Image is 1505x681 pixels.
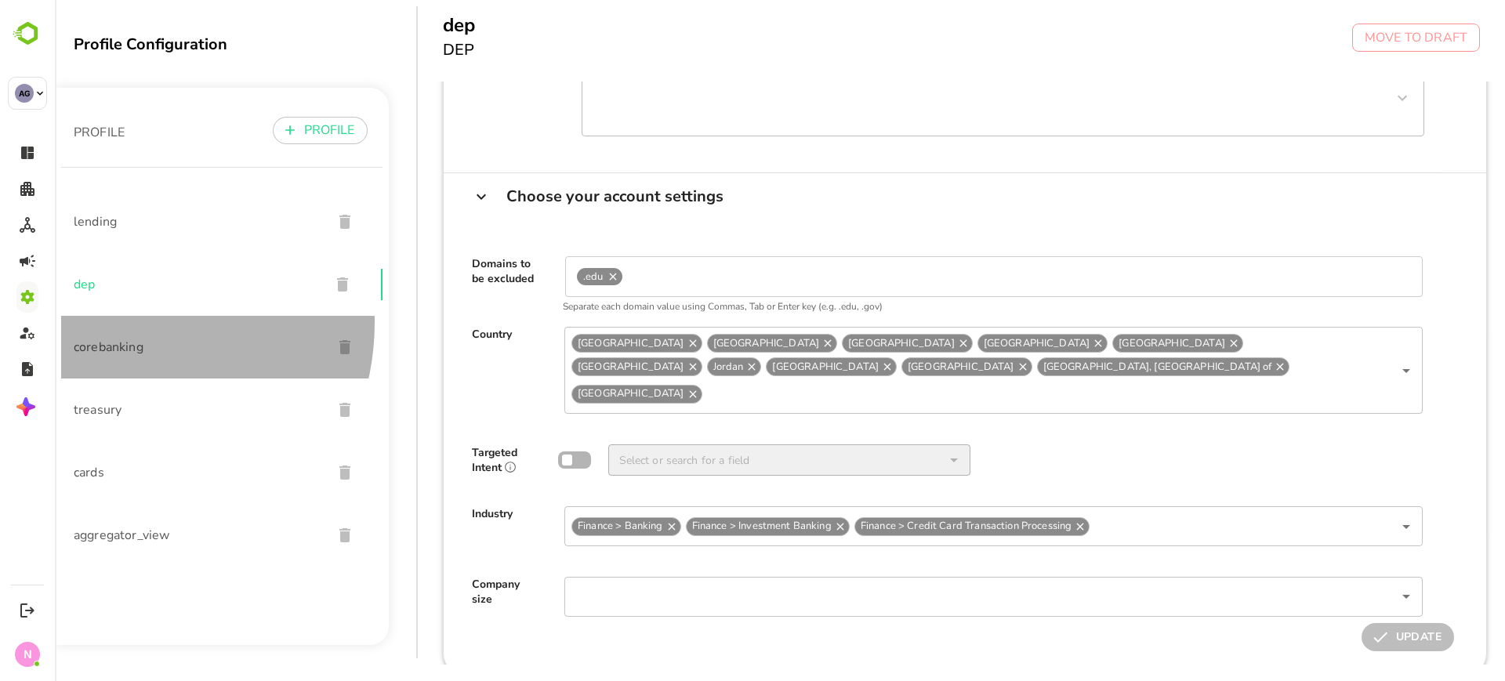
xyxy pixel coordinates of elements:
[1340,516,1362,538] button: Open
[847,357,977,376] div: [GEOGRAPHIC_DATA]
[451,189,669,204] div: Choose your account settings
[19,212,265,231] span: lending
[249,121,300,139] p: PROFILE
[1057,334,1188,353] div: [GEOGRAPHIC_DATA]
[6,504,328,567] div: aggregator_view
[417,506,484,546] div: Industry
[388,38,420,63] h6: DEP
[652,334,783,353] div: [GEOGRAPHIC_DATA]
[517,517,614,535] span: Finance > Banking
[800,517,1035,536] div: Finance > Credit Card Transaction Processing
[517,358,635,376] span: [GEOGRAPHIC_DATA]
[800,517,1023,535] span: Finance > Credit Card Transaction Processing
[923,334,1053,353] div: [GEOGRAPHIC_DATA]
[450,462,461,473] div: Click this to enable targeted intent
[15,84,34,103] div: AG
[417,256,491,297] div: Domains to be excluded
[19,275,263,294] span: dep
[6,316,328,379] div: corebanking
[16,599,38,621] button: Logout
[653,335,771,353] span: [GEOGRAPHIC_DATA]
[712,358,829,376] span: [GEOGRAPHIC_DATA]
[19,526,265,545] span: aggregator_view
[653,358,694,376] span: Jordan
[517,517,626,536] div: Finance > Banking
[847,358,965,376] span: [GEOGRAPHIC_DATA]
[417,577,484,617] div: Company size
[388,13,420,38] h5: dep
[417,327,484,414] div: Country
[1340,585,1362,607] button: Open
[6,253,328,316] div: dep
[982,357,1235,376] div: [GEOGRAPHIC_DATA], [GEOGRAPHIC_DATA] of
[652,357,707,376] div: Jordan
[1297,24,1425,52] button: MOVE TO DRAFT
[508,300,828,313] span: Separate each domain value using Commas, Tab or Enter key (e.g. .edu, .gov)
[19,463,265,482] span: cards
[517,335,635,353] span: [GEOGRAPHIC_DATA]
[389,173,1432,219] div: Choose your account settings
[923,335,1041,353] span: [GEOGRAPHIC_DATA]
[631,517,795,536] div: Finance > Investment Banking
[6,379,328,441] div: treasury
[6,190,328,253] div: lending
[6,441,328,504] div: cards
[983,358,1223,376] span: [GEOGRAPHIC_DATA], [GEOGRAPHIC_DATA] of
[787,334,918,353] div: [GEOGRAPHIC_DATA]
[1310,28,1413,47] p: MOVE TO DRAFT
[15,642,40,667] div: N
[517,385,635,403] span: [GEOGRAPHIC_DATA]
[517,334,647,353] div: [GEOGRAPHIC_DATA]
[788,335,905,353] span: [GEOGRAPHIC_DATA]
[8,19,48,49] img: BambooboxLogoMark.f1c84d78b4c51b1a7b5f700c9845e183.svg
[1340,360,1362,382] button: Open
[517,385,647,404] div: [GEOGRAPHIC_DATA]
[1058,335,1176,353] span: [GEOGRAPHIC_DATA]
[421,56,443,136] div: Low
[19,338,265,357] span: corebanking
[517,357,647,376] div: [GEOGRAPHIC_DATA]
[417,445,462,475] div: Targeted Intent
[218,117,313,144] button: PROFILE
[19,400,265,419] span: treasury
[19,123,70,142] p: PROFILE
[528,270,548,284] span: .edu
[19,34,334,55] div: Profile Configuration
[632,517,782,535] span: Finance > Investment Banking
[711,357,842,376] div: [GEOGRAPHIC_DATA]
[528,57,680,136] p: No keywords selected yet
